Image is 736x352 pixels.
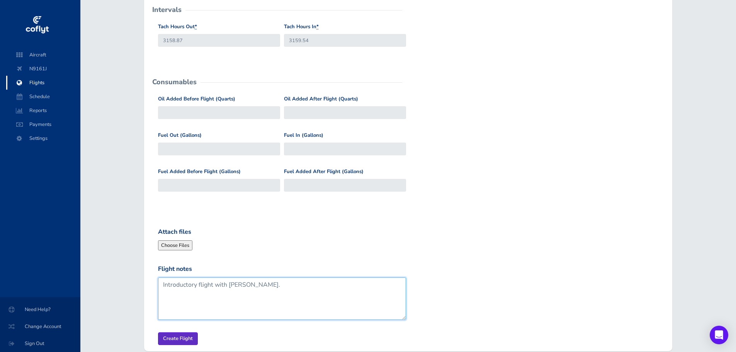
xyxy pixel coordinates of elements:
[14,62,73,76] span: N9161J
[9,320,71,333] span: Change Account
[14,90,73,104] span: Schedule
[14,104,73,117] span: Reports
[284,23,319,31] label: Tach Hours In
[158,168,241,176] label: Fuel Added Before Flight (Gallons)
[24,14,50,37] img: coflyt logo
[158,131,202,139] label: Fuel Out (Gallons)
[158,227,191,237] label: Attach files
[9,337,71,350] span: Sign Out
[284,95,358,103] label: Oil Added After Flight (Quarts)
[14,48,73,62] span: Aircraft
[158,95,235,103] label: Oil Added Before Flight (Quarts)
[284,131,323,139] label: Fuel In (Gallons)
[316,23,319,30] abbr: required
[152,78,197,85] h2: Consumables
[9,303,71,316] span: Need Help?
[14,76,73,90] span: Flights
[158,264,192,274] label: Flight notes
[158,332,198,345] input: Create Flight
[195,23,197,30] abbr: required
[158,23,197,31] label: Tach Hours Out
[152,6,182,13] h2: Intervals
[710,326,728,344] div: Open Intercom Messenger
[14,117,73,131] span: Payments
[284,168,364,176] label: Fuel Added After Flight (Gallons)
[14,131,73,145] span: Settings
